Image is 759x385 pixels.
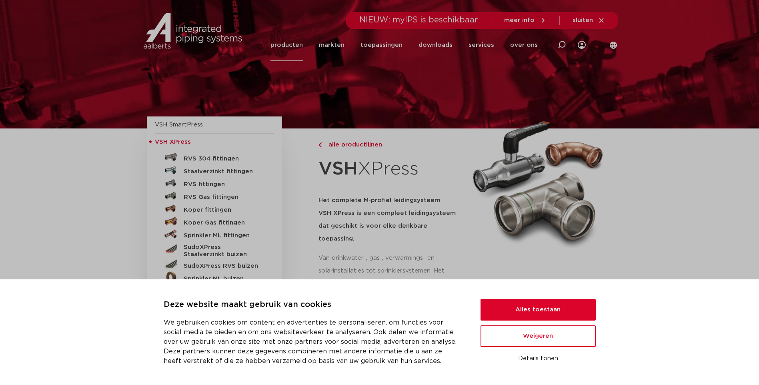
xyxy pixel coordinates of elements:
h5: Het complete M-profiel leidingsysteem VSH XPress is een compleet leidingsysteem dat geschikt is v... [318,194,463,245]
a: Koper fittingen [155,202,274,215]
strong: VSH [318,160,358,178]
button: Details tonen [481,352,596,365]
h1: XPress [318,154,463,184]
h5: Koper Gas fittingen [184,219,263,227]
span: sluiten [573,17,593,23]
nav: Menu [270,29,538,61]
h5: Sprinkler ML buizen [184,275,263,283]
a: Staalverzinkt fittingen [155,164,274,176]
a: SudoXPress Staalverzinkt buizen [155,241,274,258]
a: SudoXPress RVS buizen [155,258,274,271]
a: RVS 304 fittingen [155,151,274,164]
a: markten [319,29,344,61]
p: Deze website maakt gebruik van cookies [164,299,461,311]
h5: Sprinkler ML fittingen [184,232,263,239]
a: RVS fittingen [155,176,274,189]
a: RVS Gas fittingen [155,189,274,202]
a: VSH SmartPress [155,122,203,128]
h5: RVS fittingen [184,181,263,188]
span: alle productlijnen [324,142,382,148]
p: Van drinkwater-, gas-, verwarmings- en solarinstallaties tot sprinklersystemen. Het assortiment b... [318,252,463,290]
span: meer info [504,17,535,23]
h5: RVS 304 fittingen [184,155,263,162]
a: Sprinkler ML buizen [155,271,274,284]
h5: SudoXPress RVS buizen [184,263,263,270]
p: We gebruiken cookies om content en advertenties te personaliseren, om functies voor social media ... [164,318,461,366]
button: Weigeren [481,325,596,347]
h5: SudoXPress Staalverzinkt buizen [184,244,263,258]
h5: RVS Gas fittingen [184,194,263,201]
a: services [469,29,494,61]
a: meer info [504,17,547,24]
a: alle productlijnen [318,140,463,150]
span: VSH XPress [155,139,191,145]
span: NIEUW: myIPS is beschikbaar [359,16,478,24]
a: producten [270,29,303,61]
h5: Staalverzinkt fittingen [184,168,263,175]
a: Koper Gas fittingen [155,215,274,228]
h5: Koper fittingen [184,207,263,214]
div: my IPS [578,29,586,61]
a: toepassingen [360,29,403,61]
img: chevron-right.svg [318,142,322,148]
a: over ons [510,29,538,61]
a: sluiten [573,17,605,24]
a: Sprinkler ML fittingen [155,228,274,241]
button: Alles toestaan [481,299,596,321]
a: downloads [419,29,453,61]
